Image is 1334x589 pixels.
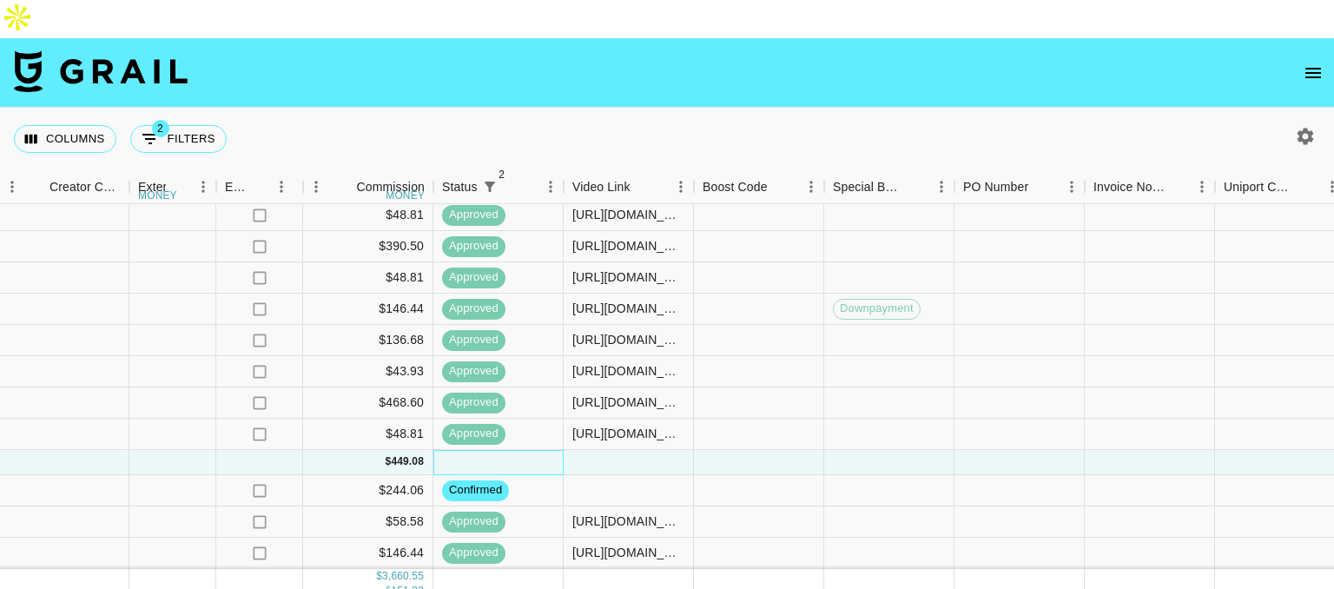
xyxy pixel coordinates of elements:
div: Video Link [572,170,631,204]
div: $468.60 [303,387,433,419]
span: approved [442,394,505,411]
div: Commission [356,170,425,204]
span: approved [442,207,505,223]
div: https://www.instagram.com/reel/DNyKEPL4hQY/ [572,331,684,348]
button: Menu [668,174,694,200]
button: Sort [332,175,356,199]
button: Sort [1165,175,1189,199]
button: Show filters [478,175,502,199]
div: $58.58 [303,506,433,538]
button: Menu [1189,174,1215,200]
div: https://www.instagram.com/reel/DMtOdZiO5BT/?igsh=MXJmcXNqYWZqMXZtNg%3D%3D [572,268,684,286]
button: Menu [303,174,329,200]
button: Sort [249,175,274,199]
button: Select columns [14,125,116,153]
span: 2 [152,120,169,137]
button: Menu [798,174,824,200]
div: Expenses: Remove Commission? [225,170,249,204]
button: Menu [190,174,216,200]
button: Sort [631,175,655,199]
div: https://www.instagram.com/reel/DN9On4fAcC5/?igsh=azNxZzg2MmU3aHU2 [572,394,684,411]
span: confirmed [442,482,509,499]
div: money [138,190,177,201]
span: approved [442,426,505,442]
button: Sort [1028,175,1053,199]
button: Sort [166,175,190,199]
div: PO Number [963,170,1028,204]
span: approved [442,545,505,561]
div: 3,660.55 [382,569,424,584]
div: Uniport Contact Email [1224,170,1295,204]
div: https://www.tiktok.com/@ageminifairy/video/7544824981344111927?_t=ZT-8zLNWzwH3bz&_r=1 [572,206,684,223]
span: Downpayment [834,301,920,317]
div: Invoice Notes [1085,170,1215,204]
div: 2 active filters [478,175,502,199]
div: Status [442,170,478,204]
button: Menu [1059,174,1085,200]
button: Sort [904,175,928,199]
div: $48.81 [303,262,433,294]
img: Grail Talent [14,50,188,92]
span: approved [442,332,505,348]
div: Expenses: Remove Commission? [216,170,303,204]
span: approved [442,363,505,380]
div: Status [433,170,564,204]
span: approved [442,238,505,255]
div: $390.50 [303,231,433,262]
div: https://www.tiktok.com/@carliemayeski/video/7535102697729527071?_r=1&_t=ZP-8ycrMa4E6Vr [572,362,684,380]
span: approved [442,301,505,317]
button: Sort [1295,175,1319,199]
div: Special Booking Type [833,170,904,204]
div: https://www.instagram.com/reel/DN6cLACAWT_/?igsh=MWw3MXRidzB0b2xnag== [572,300,684,317]
div: Creator Commmission Override [50,170,121,204]
button: Sort [25,175,50,199]
span: approved [442,269,505,286]
div: $146.44 [303,538,433,569]
div: PO Number [954,170,1085,204]
span: approved [442,513,505,530]
div: Boost Code [703,170,768,204]
span: 2 [493,166,511,183]
button: Menu [538,174,564,200]
div: $ [376,569,382,584]
div: Invoice Notes [1093,170,1165,204]
div: Boost Code [694,170,824,204]
button: Menu [928,174,954,200]
div: $146.44 [303,294,433,325]
div: $48.81 [303,419,433,450]
button: open drawer [1296,56,1331,90]
div: $48.81 [303,200,433,231]
div: Special Booking Type [824,170,954,204]
div: $244.06 [303,475,433,506]
div: 449.08 [391,454,424,469]
div: https://www.tiktok.com/@delly.girl/video/7545532098719927566?_r=1&_t=ZT-8zOcHQNJ88c [572,513,684,530]
button: Show filters [130,125,227,153]
div: $43.93 [303,356,433,387]
div: money [386,190,425,201]
div: $136.68 [303,325,433,356]
div: https://www.tiktok.com/@valeriia.vakar/video/7537013697881902366?_t=ZP-8ylbSlff9Ch&_r=1 [572,425,684,442]
div: https://www.tiktok.com/@karenardilad/video/7543418824805125407?_t=ZS-8zZ8Zqo7IAq&_r=1 [572,544,684,561]
button: Menu [268,174,294,200]
div: https://www.instagram.com/reel/DOFDd_akuLu/?igsh=QkFKc1RidHVUYQ%3D%3D [572,237,684,255]
button: Sort [502,175,526,199]
div: Video Link [564,170,694,204]
div: $ [386,454,392,469]
button: Sort [768,175,792,199]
